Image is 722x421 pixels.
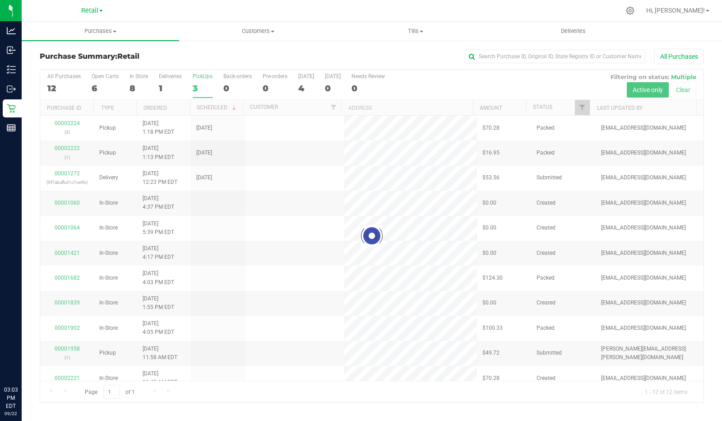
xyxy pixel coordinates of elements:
[22,22,179,41] a: Purchases
[7,65,16,74] inline-svg: Inventory
[465,50,645,63] input: Search Purchase ID, Original ID, State Registry ID or Customer Name...
[117,52,139,61] span: Retail
[625,6,636,15] div: Manage settings
[7,26,16,35] inline-svg: Analytics
[7,123,16,132] inline-svg: Reports
[495,22,652,41] a: Deliveries
[7,104,16,113] inline-svg: Retail
[7,46,16,55] inline-svg: Inbound
[180,27,336,35] span: Customers
[337,22,494,41] a: Tills
[549,27,598,35] span: Deliveries
[4,386,18,410] p: 03:03 PM EDT
[654,49,704,64] button: All Purchases
[9,349,36,376] iframe: Resource center
[179,22,337,41] a: Customers
[7,84,16,94] inline-svg: Outbound
[81,7,98,14] span: Retail
[4,410,18,417] p: 09/22
[40,52,261,61] h3: Purchase Summary:
[337,27,494,35] span: Tills
[22,27,179,35] span: Purchases
[646,7,705,14] span: Hi, [PERSON_NAME]!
